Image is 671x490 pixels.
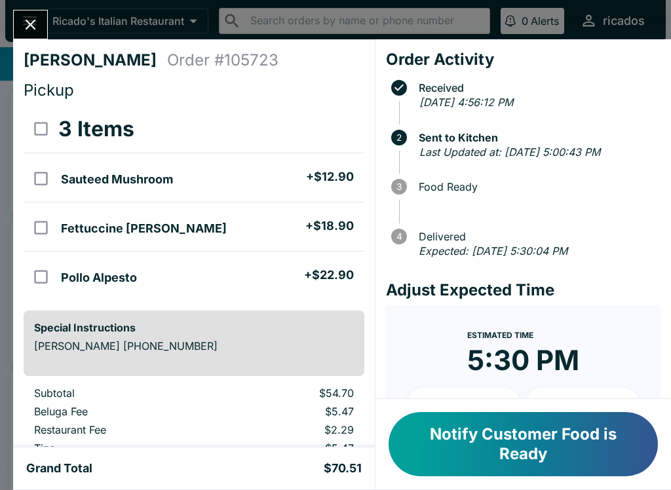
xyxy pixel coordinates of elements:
[324,461,362,476] h5: $70.51
[34,405,206,418] p: Beluga Fee
[26,461,92,476] h5: Grand Total
[396,181,402,192] text: 3
[412,82,661,94] span: Received
[526,388,640,421] button: + 20
[34,339,354,352] p: [PERSON_NAME] [PHONE_NUMBER]
[24,105,364,300] table: orders table
[386,280,661,300] h4: Adjust Expected Time
[407,388,521,421] button: + 10
[34,442,206,455] p: Tips
[386,50,661,69] h4: Order Activity
[24,50,167,70] h4: [PERSON_NAME]
[396,132,402,143] text: 2
[389,412,658,476] button: Notify Customer Food is Ready
[167,50,278,70] h4: Order # 105723
[34,386,206,400] p: Subtotal
[227,386,353,400] p: $54.70
[412,231,661,242] span: Delivered
[419,244,567,257] em: Expected: [DATE] 5:30:04 PM
[412,181,661,193] span: Food Ready
[419,145,600,159] em: Last Updated at: [DATE] 5:00:43 PM
[227,442,353,455] p: $5.47
[304,267,354,283] h5: + $22.90
[419,96,513,109] em: [DATE] 4:56:12 PM
[61,221,227,236] h5: Fettuccine [PERSON_NAME]
[305,218,354,234] h5: + $18.90
[61,270,137,286] h5: Pollo Alpesto
[467,343,579,377] time: 5:30 PM
[14,10,47,39] button: Close
[24,81,74,100] span: Pickup
[24,386,364,478] table: orders table
[227,405,353,418] p: $5.47
[396,231,402,242] text: 4
[306,169,354,185] h5: + $12.90
[227,423,353,436] p: $2.29
[34,423,206,436] p: Restaurant Fee
[34,321,354,334] h6: Special Instructions
[467,330,533,340] span: Estimated Time
[61,172,173,187] h5: Sauteed Mushroom
[58,116,134,142] h3: 3 Items
[412,132,661,143] span: Sent to Kitchen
